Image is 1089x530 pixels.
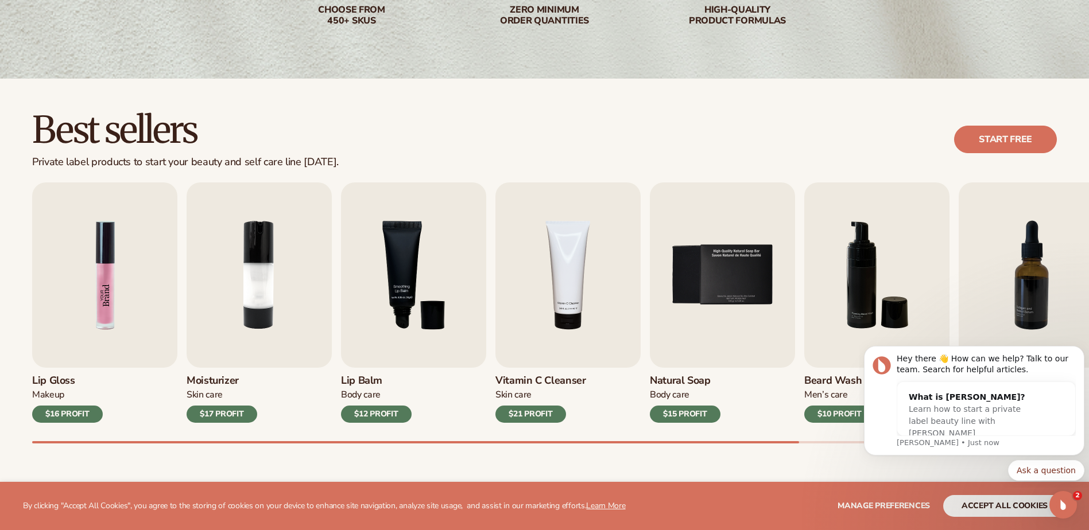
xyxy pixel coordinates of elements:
[1049,491,1077,519] iframe: Intercom live chat
[278,5,425,26] div: Choose from 450+ Skus
[341,375,412,387] h3: Lip Balm
[1073,491,1082,500] span: 2
[187,375,257,387] h3: Moisturizer
[495,389,586,401] div: Skin Care
[859,336,1089,488] iframe: Intercom notifications message
[838,495,930,517] button: Manage preferences
[495,406,566,423] div: $21 PROFIT
[32,182,177,423] a: 1 / 9
[650,406,720,423] div: $15 PROFIT
[650,182,795,423] a: 5 / 9
[804,375,875,387] h3: Beard Wash
[471,5,618,26] div: Zero minimum order quantities
[32,389,103,401] div: Makeup
[943,495,1066,517] button: accept all cookies
[32,375,103,387] h3: Lip Gloss
[187,182,332,423] a: 2 / 9
[187,389,257,401] div: Skin Care
[804,182,950,423] a: 6 / 9
[341,182,486,423] a: 3 / 9
[32,111,339,149] h2: Best sellers
[804,406,875,423] div: $10 PROFIT
[32,156,339,169] div: Private label products to start your beauty and self care line [DATE].
[495,182,641,423] a: 4 / 9
[586,500,625,511] a: Learn More
[954,126,1057,153] a: Start free
[341,406,412,423] div: $12 PROFIT
[32,406,103,423] div: $16 PROFIT
[32,182,177,368] img: Shopify Image 5
[650,389,720,401] div: Body Care
[187,406,257,423] div: $17 PROFIT
[664,5,811,26] div: High-quality product formulas
[495,375,586,387] h3: Vitamin C Cleanser
[341,389,412,401] div: Body Care
[650,375,720,387] h3: Natural Soap
[804,389,875,401] div: Men’s Care
[23,501,626,511] p: By clicking "Accept All Cookies", you agree to the storing of cookies on your device to enhance s...
[838,500,930,511] span: Manage preferences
